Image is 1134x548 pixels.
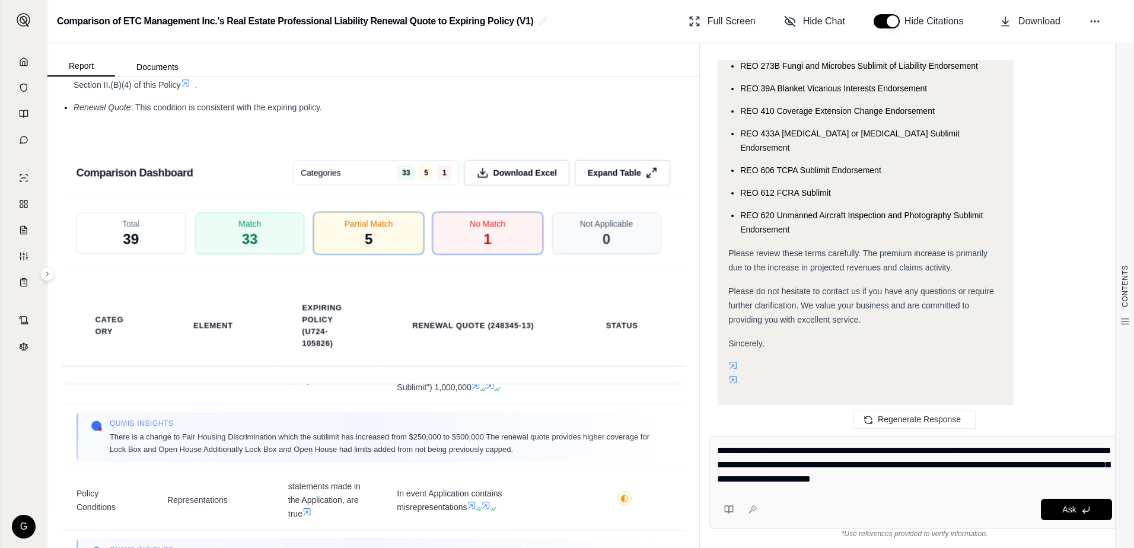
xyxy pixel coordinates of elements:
[81,307,138,345] th: Category
[77,486,139,513] span: Policy Conditions
[740,61,978,71] span: REO 273B Fungi and Microbes Sublimit of Liability Endorsement
[493,167,557,179] span: Download Excel
[483,230,491,248] span: 1
[109,431,656,455] span: There is a change to Fair Housing Discrimination which the sublimit has increased from $250,000 t...
[575,160,671,186] button: Expand Table
[8,166,40,190] a: Single Policy
[740,129,960,152] span: REO 433A [MEDICAL_DATA] or [MEDICAL_DATA] Sublimit Endorsement
[179,313,247,339] th: Element
[464,160,570,186] button: Download Excel
[592,313,652,339] th: Status
[419,165,433,180] span: 5
[740,211,983,234] span: REO 620 Unmanned Aircraft Inspection and Photography Sublimit Endorsement
[301,167,341,179] span: Categories
[8,308,40,332] a: Contract Analysis
[740,106,935,116] span: REO 410 Coverage Extension Change Endorsement
[740,188,831,197] span: REO 612 FCRA Sublimit
[398,313,548,339] th: Renewal Quote (248345-13)
[77,162,193,183] h3: Comparison Dashboard
[1018,14,1060,28] span: Download
[57,11,533,32] h2: Comparison of ETC Management Inc.'s Real Estate Professional Liability Renewal Quote to Expiring ...
[115,58,200,77] button: Documents
[803,14,845,28] span: Hide Chat
[8,76,40,100] a: Documents Vault
[779,9,850,33] button: Hide Chat
[238,218,261,230] span: Match
[195,80,198,90] span: .
[397,486,550,513] span: In event Application contains misrepresentations
[122,218,140,230] span: Total
[620,493,629,503] span: ◐
[740,84,927,93] span: REO 39A Blanket Vicarious Interests Endorsement
[728,286,994,324] span: Please do not hesitate to contact us if you have any questions or require further clarification. ...
[8,102,40,126] a: Prompt Library
[8,50,40,74] a: Home
[17,13,31,27] img: Expand sidebar
[345,218,393,230] span: Partial Match
[8,334,40,358] a: Legal Search Engine
[1041,499,1112,520] button: Ask
[397,165,415,180] span: 33
[588,167,641,179] span: Expand Table
[580,218,633,230] span: Not Applicable
[8,270,40,294] a: Coverage Table
[288,334,368,388] span: Fair Housing Discrimination Sublimit of Liability of $250,000
[109,419,656,428] span: Qumis INSIGHTS
[74,23,684,90] span: : Every Insured shall cooperate with the Company and its representatives, and, upon the Company's...
[40,267,55,281] button: Expand sidebar
[74,103,131,112] span: Renewal Quote
[995,9,1065,33] button: Download
[603,230,610,248] span: 0
[740,165,881,175] span: REO 606 TCPA Sublimit Endorsement
[47,56,115,77] button: Report
[709,529,1120,539] div: *Use references provided to verify information.
[728,248,988,272] span: Please review these terms carefully. The premium increase is primarily due to the increase in pro...
[617,491,632,509] button: ◐
[878,415,961,424] span: Regenerate Response
[728,339,764,348] span: Sincerely,
[8,218,40,242] a: Claim Coverage
[293,160,459,185] button: Categories3351
[470,218,505,230] span: No Match
[242,230,258,248] span: 33
[8,244,40,268] a: Custom Report
[131,103,322,112] span: : This condition is consistent with the expiring policy.
[1120,265,1130,307] span: CONTENTS
[904,14,971,28] span: Hide Citations
[853,410,976,429] button: Regenerate Response
[90,420,102,432] img: Qumis
[438,165,451,180] span: 1
[684,9,760,33] button: Full Screen
[123,230,139,248] span: 39
[708,14,756,28] span: Full Screen
[12,8,36,32] button: Expand sidebar
[397,327,550,394] span: Fair Housing Discrimination Sublimit of Liability of $500,000 Lock Box Claims ("Lock Box Sublimit...
[1062,505,1076,514] span: Ask
[365,230,372,248] span: 5
[167,493,259,507] span: Representations
[288,480,368,520] span: statements made in the Application, are true
[12,515,36,539] div: G
[8,192,40,216] a: Policy Comparisons
[288,295,368,356] th: Expiring Policy (U724-105826)
[8,128,40,152] a: Chat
